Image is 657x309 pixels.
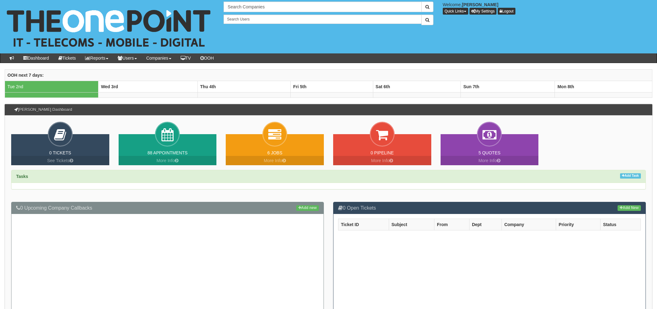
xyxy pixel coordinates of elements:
input: Search Companies [224,2,421,12]
a: Logout [498,8,515,15]
a: More Info [441,156,539,165]
a: 5 Quotes [478,150,501,155]
h3: [PERSON_NAME] Dashboard [11,104,75,115]
th: Sat 6th [373,81,461,93]
a: See Tickets [11,156,109,165]
a: Add new [296,205,319,211]
th: From [434,219,469,230]
a: Companies [142,53,176,63]
a: More Info [119,156,217,165]
a: Add New [618,205,641,211]
th: Fri 5th [291,81,373,93]
button: Quick Links [443,8,468,15]
th: Ticket ID [338,219,389,230]
th: Thu 4th [197,81,291,93]
th: Company [502,219,556,230]
strong: Tasks [16,174,28,179]
div: Welcome, [438,2,657,15]
a: Dashboard [19,53,54,63]
a: Reports [80,53,113,63]
a: OOH [196,53,219,63]
th: Sun 7th [461,81,555,93]
a: 6 Jobs [267,150,282,155]
th: Dept [469,219,501,230]
b: [PERSON_NAME] [462,2,498,7]
a: TV [176,53,196,63]
a: Users [113,53,142,63]
th: Wed 3rd [98,81,197,93]
td: Tue 2nd [5,81,98,93]
a: 88 Appointments [147,150,188,155]
th: Subject [389,219,434,230]
th: Mon 8th [555,81,652,93]
a: More Info [226,156,324,165]
a: 0 Tickets [49,150,71,155]
a: Tickets [54,53,81,63]
a: My Settings [469,8,497,15]
th: OOH next 7 days: [5,70,652,81]
h3: 0 Upcoming Company Callbacks [16,205,319,211]
a: 0 Pipeline [370,150,394,155]
a: Add Task [620,173,641,179]
th: Priority [556,219,600,230]
input: Search Users [224,15,421,24]
a: More Info [333,156,431,165]
th: Status [600,219,641,230]
h3: 0 Open Tickets [338,205,641,211]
